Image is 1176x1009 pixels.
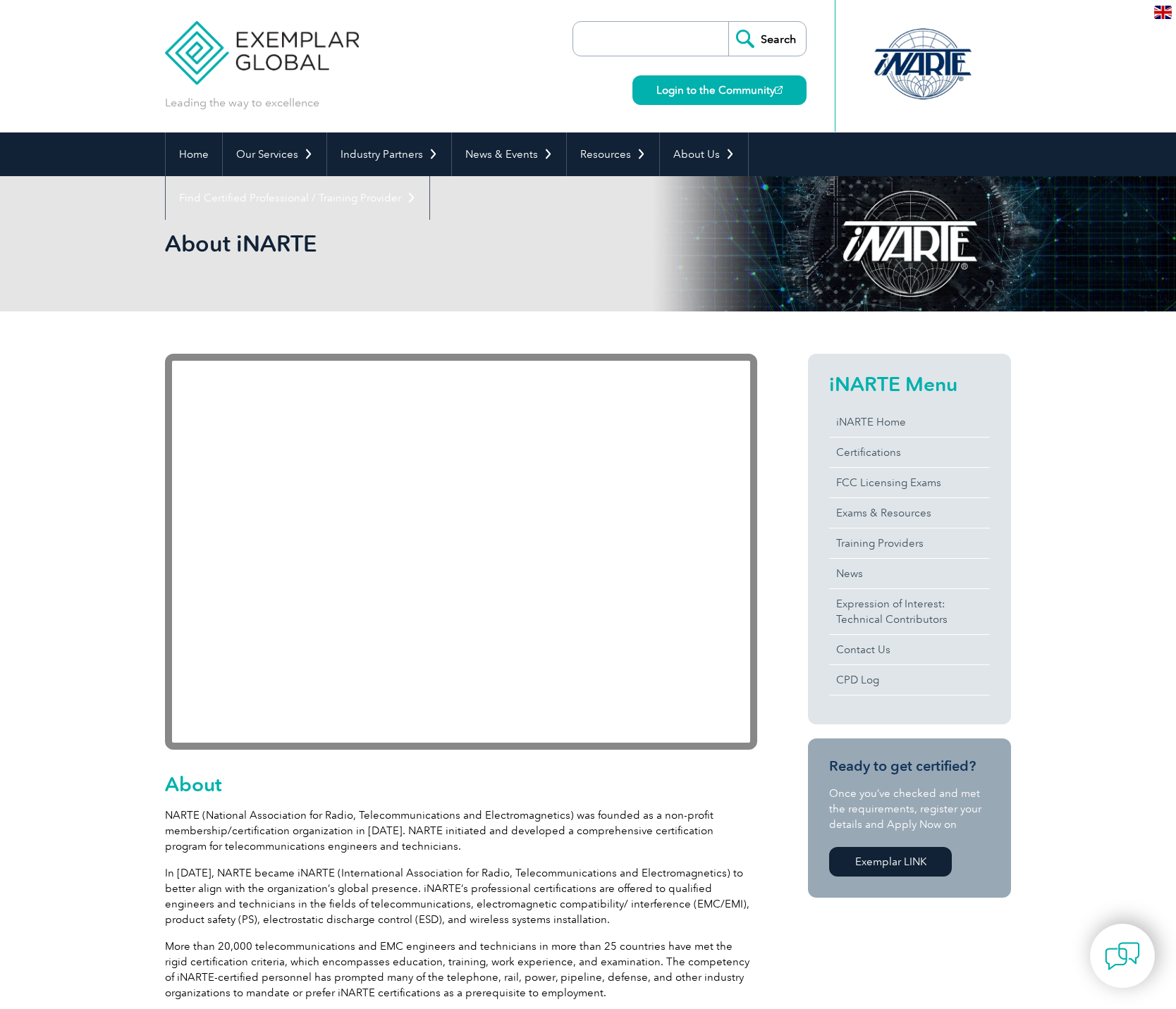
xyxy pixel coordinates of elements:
a: News [829,559,990,588]
img: en [1154,6,1172,19]
a: Industry Partners [327,132,451,176]
p: NARTE (National Association for Radio, Telecommunications and Electromagnetics) was founded as a ... [165,807,757,854]
a: CPD Log [829,665,990,695]
a: Exemplar LINK [829,847,952,877]
a: Expression of Interest:Technical Contributors [829,589,990,634]
a: Home [166,132,222,176]
a: Exams & Resources [829,498,990,528]
a: About Us [660,132,748,176]
p: Once you’ve checked and met the requirements, register your details and Apply Now on [829,786,990,832]
a: iNARTE Home [829,407,990,437]
iframe: YouTube video player [165,354,757,750]
h2: About iNARTE [165,233,757,255]
p: More than 20,000 telecommunications and EMC engineers and technicians in more than 25 countries h... [165,939,757,1001]
p: In [DATE], NARTE became iNARTE (International Association for Radio, Telecommunications and Elect... [165,865,757,927]
a: Certifications [829,438,990,467]
h2: About [165,773,757,796]
h3: Ready to get certified? [829,757,990,775]
input: Search [728,22,806,56]
img: open_square.png [775,86,783,94]
img: contact-chat.png [1105,939,1140,974]
p: Leading the way to excellence [165,95,319,111]
a: Resources [567,132,659,176]
a: FCC Licensing Exams [829,468,990,497]
a: Find Certified Professional / Training Provider [166,176,429,220]
a: Contact Us [829,635,990,664]
a: Training Providers [829,528,990,558]
a: Login to the Community [632,75,807,105]
a: News & Events [452,132,566,176]
h2: iNARTE Menu [829,373,990,395]
a: Our Services [223,132,326,176]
